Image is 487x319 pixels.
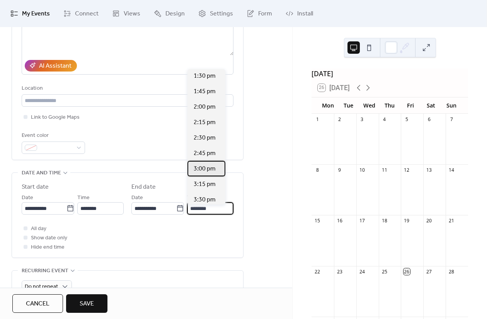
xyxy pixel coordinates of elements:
[448,218,455,224] div: 21
[131,183,156,192] div: End date
[297,9,313,19] span: Install
[187,193,199,203] span: Time
[194,133,216,143] span: 2:30 pm
[280,3,319,24] a: Install
[241,3,278,24] a: Form
[25,60,77,72] button: AI Assistant
[359,167,365,174] div: 10
[314,116,321,123] div: 1
[80,299,94,309] span: Save
[22,9,50,19] span: My Events
[22,266,68,276] span: Recurring event
[359,97,380,113] div: Wed
[148,3,191,24] a: Design
[380,97,400,113] div: Thu
[404,218,410,224] div: 19
[359,116,365,123] div: 3
[258,9,272,19] span: Form
[124,9,140,19] span: Views
[314,268,321,275] div: 22
[421,97,441,113] div: Sat
[381,116,388,123] div: 4
[426,268,433,275] div: 27
[165,9,185,19] span: Design
[336,218,343,224] div: 16
[31,224,46,234] span: All day
[75,9,99,19] span: Connect
[404,116,410,123] div: 5
[336,167,343,174] div: 9
[194,102,216,112] span: 2:00 pm
[400,97,421,113] div: Fri
[359,218,365,224] div: 17
[12,294,63,313] button: Cancel
[194,118,216,127] span: 2:15 pm
[426,167,433,174] div: 13
[381,218,388,224] div: 18
[448,167,455,174] div: 14
[448,116,455,123] div: 7
[336,268,343,275] div: 23
[426,218,433,224] div: 20
[194,87,216,96] span: 1:45 pm
[26,299,49,309] span: Cancel
[22,84,232,93] div: Location
[5,3,56,24] a: My Events
[106,3,146,24] a: Views
[404,268,410,275] div: 26
[381,268,388,275] div: 25
[448,268,455,275] div: 28
[25,281,58,292] span: Do not repeat
[31,234,67,243] span: Show date only
[359,268,365,275] div: 24
[318,97,338,113] div: Mon
[338,97,359,113] div: Tue
[194,164,216,174] span: 3:00 pm
[39,61,72,71] div: AI Assistant
[314,218,321,224] div: 15
[22,183,49,192] div: Start date
[31,243,65,252] span: Hide end time
[314,167,321,174] div: 8
[312,68,468,78] div: [DATE]
[441,97,462,113] div: Sun
[194,195,216,205] span: 3:30 pm
[194,149,216,158] span: 2:45 pm
[194,72,216,81] span: 1:30 pm
[192,3,239,24] a: Settings
[31,113,80,122] span: Link to Google Maps
[22,169,61,178] span: Date and time
[66,294,107,313] button: Save
[194,180,216,189] span: 3:15 pm
[22,131,83,140] div: Event color
[22,193,33,203] span: Date
[210,9,233,19] span: Settings
[404,167,410,174] div: 12
[336,116,343,123] div: 2
[131,193,143,203] span: Date
[77,193,90,203] span: Time
[381,167,388,174] div: 11
[58,3,104,24] a: Connect
[426,116,433,123] div: 6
